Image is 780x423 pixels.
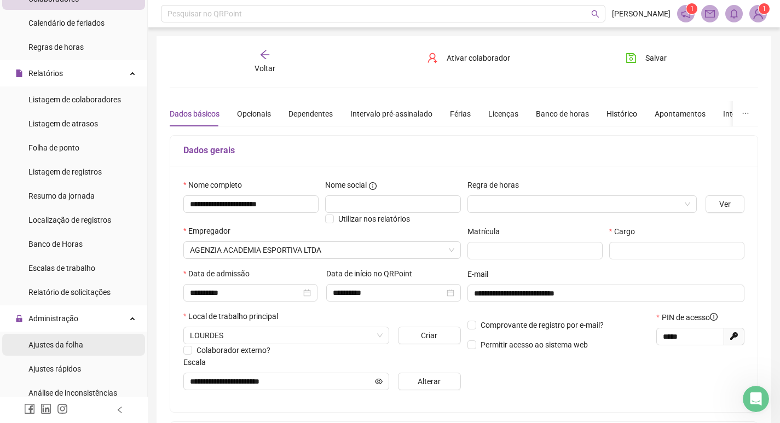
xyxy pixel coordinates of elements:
label: Cargo [609,225,642,237]
span: Ajustes rápidos [28,364,81,373]
span: Ver [719,198,731,210]
span: 1 [690,5,694,13]
span: arrow-left [259,49,270,60]
span: Relatório de solicitações [28,288,111,297]
div: Licenças [488,108,518,120]
div: Intervalo pré-assinalado [350,108,432,120]
label: Nome completo [183,179,249,191]
div: Histórico [606,108,637,120]
span: linkedin [41,403,51,414]
span: instagram [57,403,68,414]
span: Alterar [418,375,441,387]
span: 1 [762,5,766,13]
button: Salvar [617,49,675,67]
span: Salvador, Bahia, Brazil [190,327,383,344]
span: facebook [24,403,35,414]
span: Administração [28,314,78,323]
label: Escala [183,356,213,368]
span: Permitir acesso ao sistema web [481,340,588,349]
span: ellipsis [742,109,749,117]
span: Resumo da jornada [28,192,95,200]
div: Apontamentos [655,108,706,120]
span: Regras de horas [28,43,84,51]
label: Local de trabalho principal [183,310,285,322]
sup: Atualize o seu contato no menu Meus Dados [759,3,770,14]
span: Nome social [325,179,367,191]
span: Calendário de feriados [28,19,105,27]
span: info-circle [369,182,377,190]
iframe: Intercom live chat [743,386,769,412]
span: notification [681,9,691,19]
span: Folha de ponto [28,143,79,152]
span: Ativar colaborador [447,52,510,64]
div: Opcionais [237,108,271,120]
sup: 1 [686,3,697,14]
span: Relatórios [28,69,63,78]
div: Férias [450,108,471,120]
label: Empregador [183,225,238,237]
span: mail [705,9,715,19]
span: Listagem de registros [28,167,102,176]
span: Criar [421,329,437,341]
span: Listagem de atrasos [28,119,98,128]
span: eye [375,378,383,385]
span: Colaborador externo? [197,346,270,355]
span: left [116,406,124,414]
span: Análise de inconsistências [28,389,117,397]
span: info-circle [710,313,718,321]
span: save [626,53,637,63]
button: Alterar [398,373,461,390]
span: Voltar [255,64,275,73]
button: Ver [706,195,744,213]
span: user-add [427,53,438,63]
span: search [591,10,599,18]
span: Salvar [645,52,667,64]
span: Banco de Horas [28,240,83,248]
span: AGENZIA ACADEMIA ESPORTIVA LTDA [190,242,454,258]
span: PIN de acesso [662,311,718,323]
span: Comprovante de registro por e-mail? [481,321,604,329]
label: Data de admissão [183,268,257,280]
span: lock [15,315,23,322]
div: Dependentes [288,108,333,120]
label: E-mail [467,268,495,280]
div: Banco de horas [536,108,589,120]
button: Ativar colaborador [419,49,518,67]
label: Data de início no QRPoint [326,268,419,280]
span: [PERSON_NAME] [612,8,671,20]
div: Dados básicos [170,108,219,120]
h5: Dados gerais [183,144,744,157]
span: Utilizar nos relatórios [338,215,410,223]
span: Escalas de trabalho [28,264,95,273]
button: ellipsis [733,101,758,126]
span: bell [729,9,739,19]
label: Matrícula [467,225,507,237]
span: Ajustes da folha [28,340,83,349]
label: Regra de horas [467,179,526,191]
span: Listagem de colaboradores [28,95,121,104]
span: Localização de registros [28,216,111,224]
div: Integrações [723,108,764,120]
span: file [15,69,23,77]
button: Criar [398,327,461,344]
img: 89661 [750,5,766,22]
